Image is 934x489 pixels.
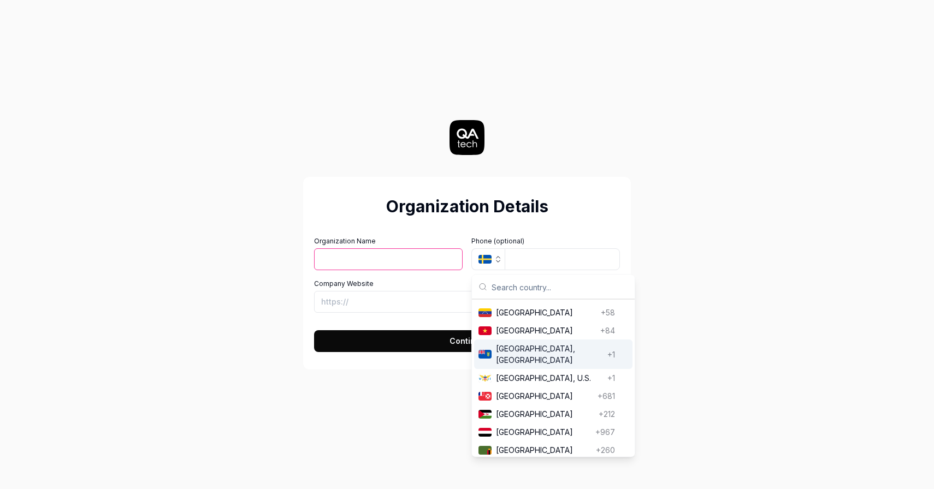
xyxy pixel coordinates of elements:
[496,445,592,456] span: [GEOGRAPHIC_DATA]
[496,325,596,337] span: [GEOGRAPHIC_DATA]
[596,445,615,456] span: +260
[314,291,620,313] input: https://
[314,194,620,219] h2: Organization Details
[496,373,603,384] span: [GEOGRAPHIC_DATA], U.S.
[607,373,615,384] span: +1
[496,427,591,438] span: [GEOGRAPHIC_DATA]
[496,409,594,420] span: [GEOGRAPHIC_DATA]
[595,427,615,438] span: +967
[472,300,635,457] div: Suggestions
[496,307,596,319] span: [GEOGRAPHIC_DATA]
[492,275,628,299] input: Search country...
[314,330,620,352] button: Continue
[607,349,615,360] span: +1
[600,325,615,337] span: +84
[496,343,603,366] span: [GEOGRAPHIC_DATA], [GEOGRAPHIC_DATA]
[496,391,593,402] span: [GEOGRAPHIC_DATA]
[601,307,615,319] span: +58
[314,279,620,289] label: Company Website
[314,236,463,246] label: Organization Name
[599,409,615,420] span: +212
[598,391,615,402] span: +681
[450,335,485,347] span: Continue
[471,236,620,246] label: Phone (optional)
